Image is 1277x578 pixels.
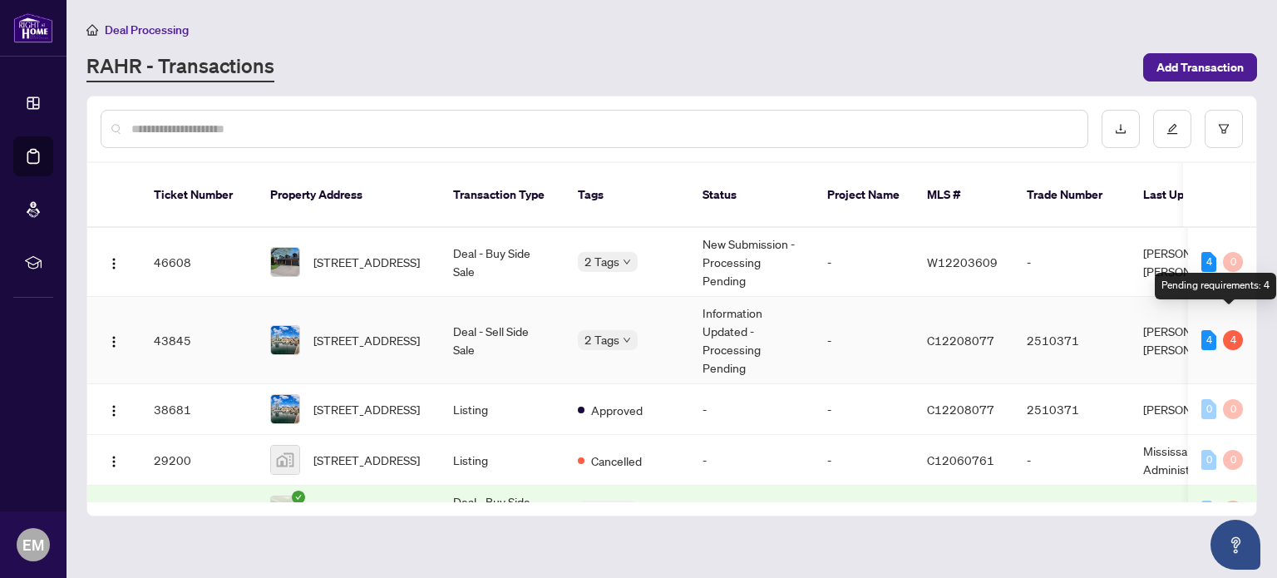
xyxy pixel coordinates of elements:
td: New Submission - Processing Pending [689,228,814,297]
td: Deal - Buy Side Sale [440,228,565,297]
span: 3 Tags [584,501,619,520]
span: home [86,24,98,36]
div: Pending requirements: 4 [1155,273,1276,299]
td: [PERSON_NAME] [1130,486,1255,536]
td: Information Updated - Processing Pending [689,297,814,384]
td: - [814,486,914,536]
span: C12208077 [927,333,994,348]
a: RAHR - Transactions [86,52,274,82]
div: 4 [1201,252,1216,272]
span: EM [22,533,44,556]
th: MLS # [914,163,1013,228]
span: [STREET_ADDRESS] [313,253,420,271]
button: download [1102,110,1140,148]
td: - [814,297,914,384]
span: [STREET_ADDRESS] [313,451,420,469]
td: [PERSON_NAME] [1130,384,1255,435]
span: Approved [591,401,643,419]
span: Cancelled [591,452,642,470]
img: thumbnail-img [271,446,299,474]
td: Listing [440,435,565,486]
span: down [623,336,631,344]
td: - [1013,228,1130,297]
span: filter [1218,123,1230,135]
td: Deal - Sell Side Sale [440,297,565,384]
img: Logo [107,455,121,468]
td: Listing [440,384,565,435]
td: - [814,228,914,297]
span: [STREET_ADDRESS] [313,501,420,520]
div: 0 [1223,501,1243,521]
td: 46608 [141,228,257,297]
td: 38681 [141,384,257,435]
button: Open asap [1210,520,1260,570]
span: check-circle [292,491,305,504]
th: Transaction Type [440,163,565,228]
td: 2502999 [1013,486,1130,536]
td: 43845 [141,297,257,384]
div: 0 [1201,399,1216,419]
div: 0 [1223,450,1243,470]
td: Deal - Buy Side Lease [440,486,565,536]
button: filter [1205,110,1243,148]
span: C12060761 [927,452,994,467]
td: - [689,384,814,435]
th: Project Name [814,163,914,228]
span: C12208077 [927,402,994,417]
img: Logo [107,335,121,348]
td: 29009 [141,486,257,536]
span: 2 Tags [584,330,619,349]
span: down [623,258,631,266]
img: thumbnail-img [271,326,299,354]
button: Logo [101,497,127,524]
img: thumbnail-img [271,496,299,525]
button: edit [1153,110,1191,148]
span: edit [1166,123,1178,135]
td: Mississauga Administrator [1130,435,1255,486]
button: Logo [101,447,127,473]
th: Tags [565,163,689,228]
button: Logo [101,396,127,422]
td: 29200 [141,435,257,486]
span: W12203609 [927,254,998,269]
td: [PERSON_NAME] [PERSON_NAME] [1130,297,1255,384]
button: Add Transaction [1143,53,1257,82]
td: 2510371 [1013,384,1130,435]
span: Add Transaction [1156,54,1244,81]
td: - [689,435,814,486]
img: logo [13,12,53,43]
td: 2510371 [1013,297,1130,384]
th: Property Address [257,163,440,228]
button: Logo [101,327,127,353]
th: Ticket Number [141,163,257,228]
img: Logo [107,404,121,417]
td: - [1013,435,1130,486]
span: [STREET_ADDRESS] [313,400,420,418]
td: - [689,486,814,536]
div: 4 [1223,330,1243,350]
div: 0 [1201,501,1216,521]
div: 0 [1223,399,1243,419]
td: - [814,384,914,435]
th: Status [689,163,814,228]
div: 0 [1201,450,1216,470]
th: Trade Number [1013,163,1130,228]
span: download [1115,123,1127,135]
span: [STREET_ADDRESS] [313,331,420,349]
td: - [814,435,914,486]
img: thumbnail-img [271,248,299,276]
img: thumbnail-img [271,395,299,423]
td: [PERSON_NAME] [PERSON_NAME] [1130,228,1255,297]
div: 4 [1201,330,1216,350]
button: Logo [101,249,127,275]
img: Logo [107,257,121,270]
div: 0 [1223,252,1243,272]
th: Last Updated By [1130,163,1255,228]
span: Deal Processing [105,22,189,37]
span: 2 Tags [584,252,619,271]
